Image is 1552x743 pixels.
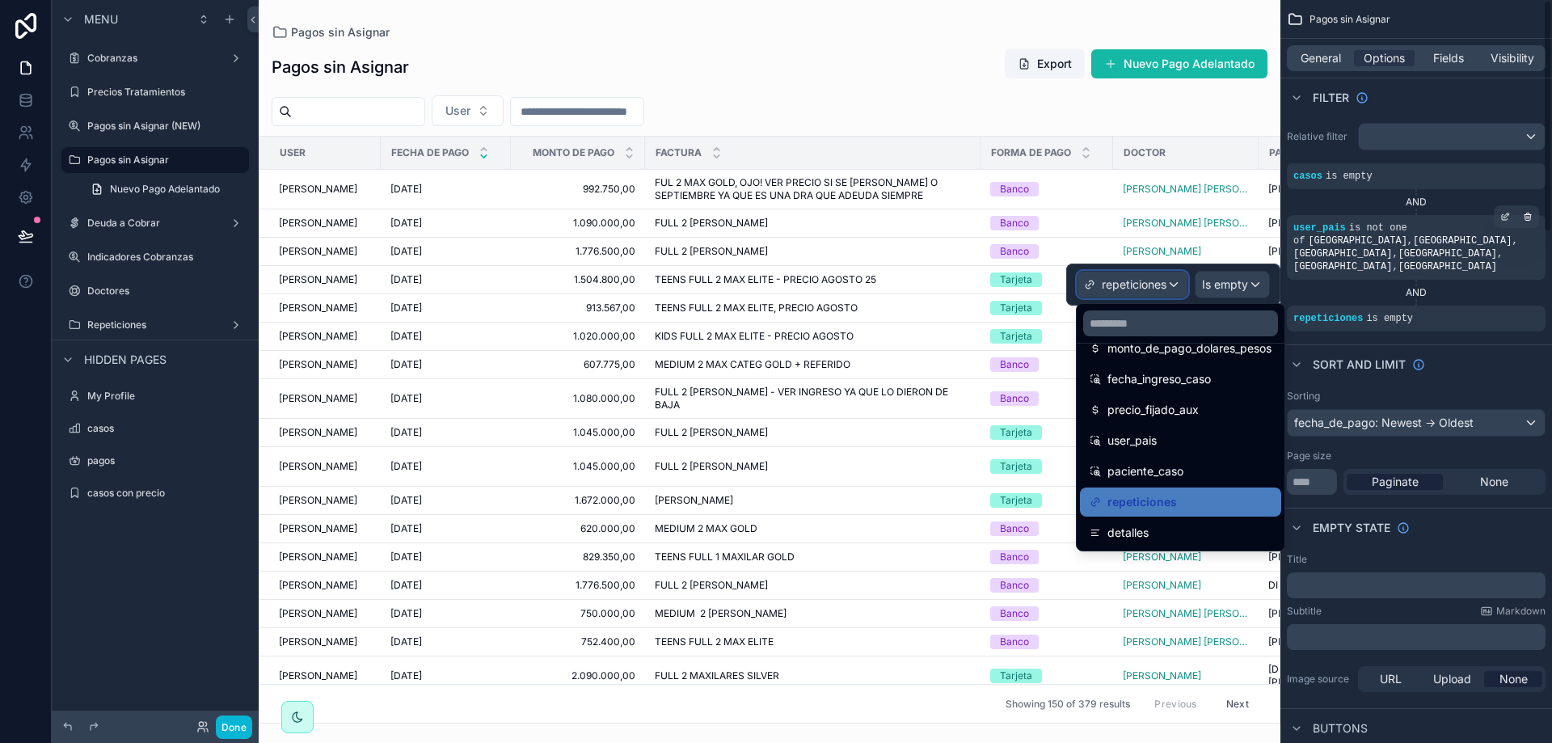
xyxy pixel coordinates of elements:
[1326,171,1373,182] span: is empty
[1313,357,1406,373] span: Sort And Limit
[1480,474,1508,490] span: None
[87,154,239,167] label: Pagos sin Asignar
[110,183,220,196] span: Nuevo Pago Adelantado
[991,146,1071,159] span: Forma de pago
[1215,691,1260,716] button: Next
[87,285,246,298] label: Doctores
[216,716,252,739] button: Done
[1372,474,1419,490] span: Paginate
[1287,673,1352,686] label: Image source
[87,454,246,467] label: pagos
[1392,248,1398,260] span: ,
[1107,462,1183,481] span: paciente_caso
[1499,671,1528,687] span: None
[533,146,614,159] span: Monto de Pago
[1433,671,1471,687] span: Upload
[1496,605,1546,618] span: Markdown
[61,147,249,173] a: Pagos sin Asignar
[81,176,249,202] a: Nuevo Pago Adelantado
[1366,313,1413,324] span: is empty
[61,448,249,474] a: pagos
[1287,196,1546,209] div: AND
[87,52,223,65] label: Cobranzas
[87,251,246,264] label: Indicadores Cobranzas
[1288,410,1545,436] div: fecha_de_pago: Newest -> Oldest
[61,244,249,270] a: Indicadores Cobranzas
[1293,222,1346,234] span: user_pais
[1287,286,1546,299] div: AND
[1313,90,1349,106] span: Filter
[1380,671,1402,687] span: URL
[1480,605,1546,618] a: Markdown
[280,146,306,159] span: User
[1287,130,1352,143] label: Relative filter
[656,146,702,159] span: Factura
[1107,431,1157,450] span: user_pais
[61,480,249,506] a: casos con precio
[1309,13,1390,26] span: Pagos sin Asignar
[1293,171,1322,182] span: casos
[61,45,249,71] a: Cobranzas
[1287,605,1322,618] label: Subtitle
[61,113,249,139] a: Pagos sin Asignar (NEW)
[1287,409,1546,437] button: fecha_de_pago: Newest -> Oldest
[1313,520,1390,536] span: Empty state
[61,79,249,105] a: Precios Tratamientos
[61,278,249,304] a: Doctores
[87,487,246,500] label: casos con precio
[1287,390,1320,403] label: Sorting
[1407,235,1413,247] span: ,
[1287,572,1546,598] div: scrollable content
[1124,146,1166,159] span: Doctor
[87,422,246,435] label: casos
[1364,50,1405,66] span: Options
[1293,222,1407,247] span: is not one of
[1491,50,1534,66] span: Visibility
[87,319,223,331] label: Repeticiones
[1006,698,1130,711] span: Showing 150 of 379 results
[1269,146,1316,159] span: Paciente
[61,383,249,409] a: My Profile
[61,312,249,338] a: Repeticiones
[1107,369,1211,389] span: fecha_ingreso_caso
[1293,235,1518,272] span: [GEOGRAPHIC_DATA] [GEOGRAPHIC_DATA] [GEOGRAPHIC_DATA] [GEOGRAPHIC_DATA] [GEOGRAPHIC_DATA] [GEOGRA...
[1392,261,1398,272] span: ,
[1497,248,1503,260] span: ,
[1301,50,1341,66] span: General
[1433,50,1464,66] span: Fields
[391,146,469,159] span: Fecha de Pago
[87,390,246,403] label: My Profile
[87,120,246,133] label: Pagos sin Asignar (NEW)
[61,416,249,441] a: casos
[1512,235,1517,247] span: ,
[84,352,167,368] span: Hidden pages
[1107,339,1272,358] span: monto_de_pago_dolares_pesos
[1107,523,1149,542] span: detalles
[1107,492,1177,512] span: repeticiones
[84,11,118,27] span: Menu
[87,86,246,99] label: Precios Tratamientos
[1293,313,1363,324] span: repeticiones
[61,210,249,236] a: Deuda a Cobrar
[87,217,223,230] label: Deuda a Cobrar
[1287,450,1331,462] label: Page size
[1287,553,1307,566] label: Title
[1107,400,1199,420] span: precio_fijado_aux
[1287,624,1546,650] div: scrollable content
